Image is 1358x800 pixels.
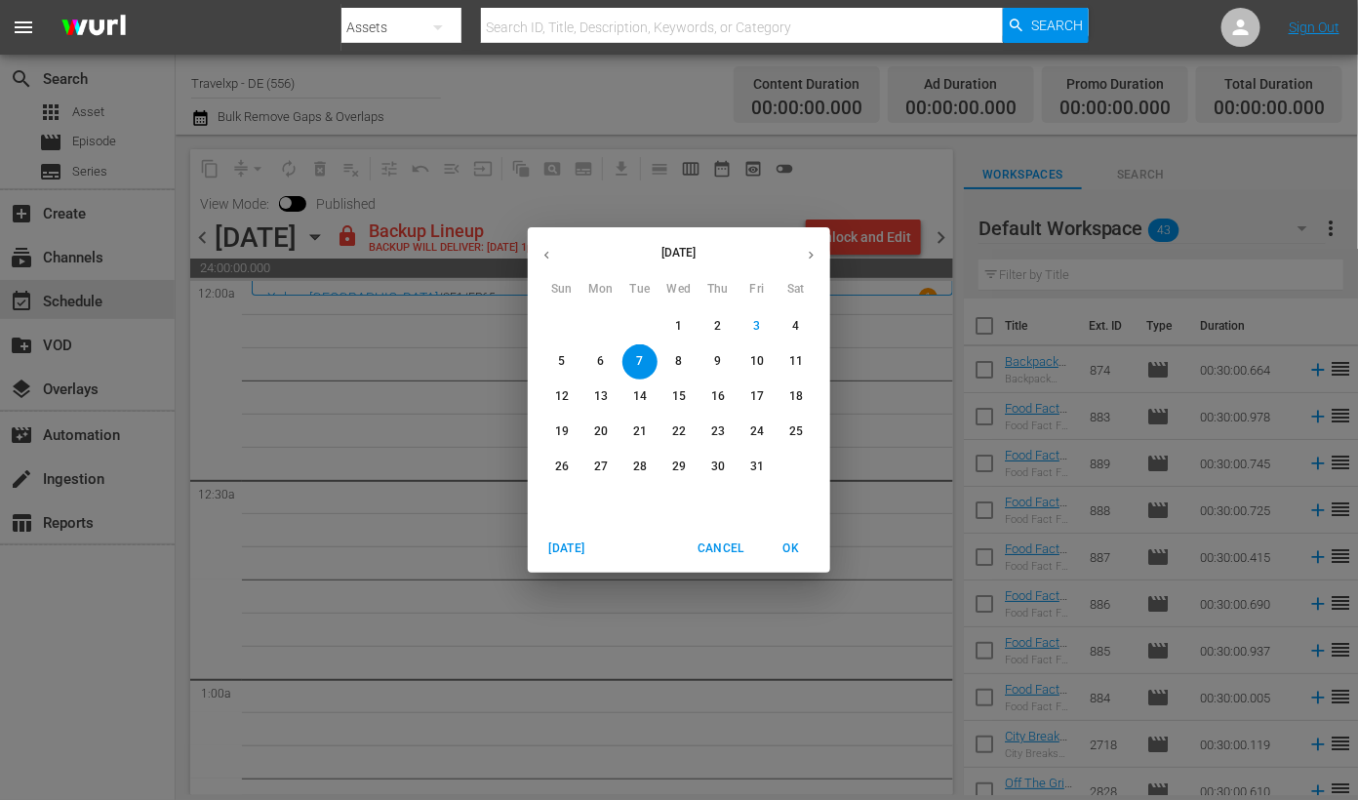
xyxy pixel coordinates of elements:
[544,344,579,380] button: 5
[622,380,658,415] button: 14
[555,459,569,475] p: 26
[583,380,619,415] button: 13
[700,280,736,300] span: Thu
[675,353,682,370] p: 8
[544,415,579,450] button: 19
[12,16,35,39] span: menu
[711,388,725,405] p: 16
[583,415,619,450] button: 20
[583,280,619,300] span: Mon
[700,380,736,415] button: 16
[672,423,686,440] p: 22
[661,380,697,415] button: 15
[768,539,815,559] span: OK
[555,423,569,440] p: 19
[700,309,736,344] button: 2
[739,380,775,415] button: 17
[753,318,760,335] p: 3
[750,459,764,475] p: 31
[636,353,643,370] p: 7
[622,280,658,300] span: Tue
[633,423,647,440] p: 21
[789,388,803,405] p: 18
[1031,8,1083,43] span: Search
[543,539,590,559] span: [DATE]
[622,415,658,450] button: 21
[739,280,775,300] span: Fri
[675,318,682,335] p: 1
[583,450,619,485] button: 27
[711,459,725,475] p: 30
[622,344,658,380] button: 7
[760,533,822,565] button: OK
[544,450,579,485] button: 26
[558,353,565,370] p: 5
[750,353,764,370] p: 10
[594,423,608,440] p: 20
[544,380,579,415] button: 12
[566,244,792,261] p: [DATE]
[739,450,775,485] button: 31
[700,344,736,380] button: 9
[750,423,764,440] p: 24
[690,533,752,565] button: Cancel
[672,388,686,405] p: 15
[555,388,569,405] p: 12
[583,344,619,380] button: 6
[661,415,697,450] button: 22
[779,415,814,450] button: 25
[594,459,608,475] p: 27
[739,344,775,380] button: 10
[672,459,686,475] p: 29
[750,388,764,405] p: 17
[739,309,775,344] button: 3
[661,309,697,344] button: 1
[661,344,697,380] button: 8
[700,450,736,485] button: 30
[633,459,647,475] p: 28
[739,415,775,450] button: 24
[544,280,579,300] span: Sun
[47,5,140,51] img: ans4CAIJ8jUAAAAAAAAAAAAAAAAAAAAAAAAgQb4GAAAAAAAAAAAAAAAAAAAAAAAAJMjXAAAAAAAAAAAAAAAAAAAAAAAAgAT5G...
[661,450,697,485] button: 29
[594,388,608,405] p: 13
[1289,20,1339,35] a: Sign Out
[711,423,725,440] p: 23
[622,450,658,485] button: 28
[698,539,744,559] span: Cancel
[792,318,799,335] p: 4
[779,280,814,300] span: Sat
[700,415,736,450] button: 23
[779,380,814,415] button: 18
[536,533,598,565] button: [DATE]
[789,353,803,370] p: 11
[779,309,814,344] button: 4
[779,344,814,380] button: 11
[789,423,803,440] p: 25
[661,280,697,300] span: Wed
[597,353,604,370] p: 6
[714,353,721,370] p: 9
[633,388,647,405] p: 14
[714,318,721,335] p: 2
